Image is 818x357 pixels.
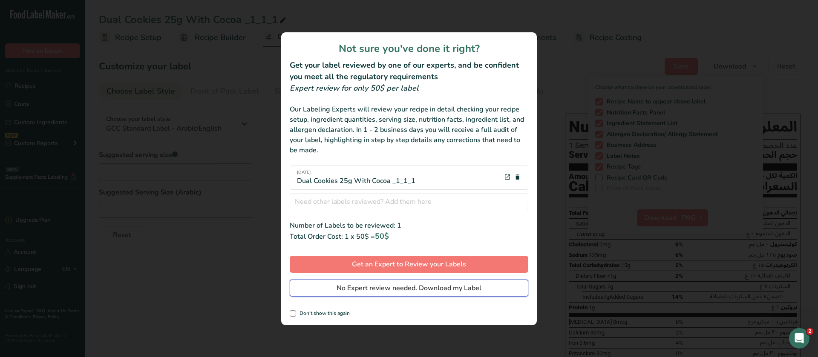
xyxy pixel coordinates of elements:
[375,231,389,241] span: 50$
[789,328,809,348] iframe: Intercom live chat
[337,283,481,293] span: No Expert review needed. Download my Label
[290,280,528,297] button: No Expert review needed. Download my Label
[290,220,528,231] div: Number of Labels to be reviewed: 1
[297,169,415,186] div: Dual Cookies 25g With Cocoa _1_1_1
[290,60,528,83] h2: Get your label reviewed by one of our experts, and be confident you meet all the regulatory requi...
[290,41,528,56] h1: Not sure you've done it right?
[290,231,528,242] div: Total Order Cost: 1 x 50$ =
[290,104,528,155] div: Our Labeling Experts will review your recipe in detail checking your recipe setup, ingredient qua...
[297,169,415,176] span: [DATE]
[352,259,466,269] span: Get an Expert to Review your Labels
[296,310,350,317] span: Don't show this again
[806,328,813,335] span: 2
[290,193,528,210] input: Need other labels reviewed? Add them here
[290,256,528,273] button: Get an Expert to Review your Labels
[290,83,528,94] div: Expert review for only 50$ per label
